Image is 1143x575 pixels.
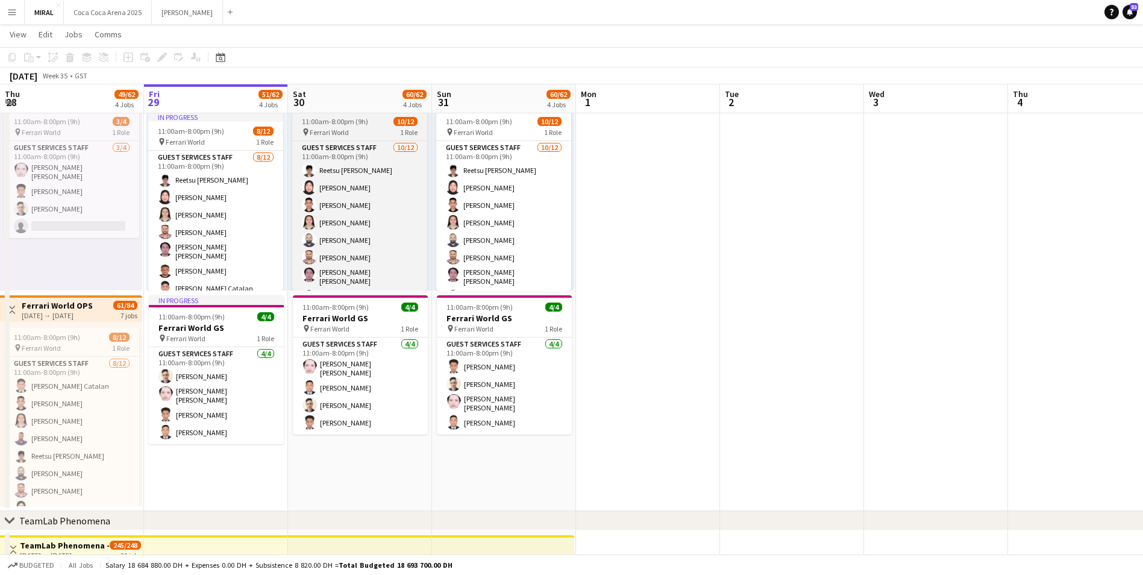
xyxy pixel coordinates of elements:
[109,333,130,342] span: 8/12
[403,100,426,109] div: 4 Jobs
[454,324,493,333] span: Ferrari World
[310,128,349,137] span: Ferrari World
[310,324,349,333] span: Ferrari World
[544,128,562,137] span: 1 Role
[112,344,130,353] span: 1 Role
[5,89,20,99] span: Thu
[113,301,137,310] span: 61/84
[253,127,274,136] span: 8/12
[5,27,31,42] a: View
[867,95,885,109] span: 3
[545,324,562,333] span: 1 Role
[437,338,572,435] app-card-role: Guest Services Staff4/411:00am-8:00pm (9h)[PERSON_NAME][PERSON_NAME][PERSON_NAME] [PERSON_NAME][P...
[292,112,427,291] app-job-card: 11:00am-8:00pm (9h)10/12 Ferrari World1 RoleGuest Services Staff10/1211:00am-8:00pm (9h)Reetsu [P...
[435,95,451,109] span: 31
[446,303,513,312] span: 11:00am-8:00pm (9h)
[436,112,571,291] app-job-card: 11:00am-8:00pm (9h)10/12 Ferrari World1 RoleGuest Services Staff10/1211:00am-8:00pm (9h)Reetsu [P...
[400,128,418,137] span: 1 Role
[148,151,283,388] app-card-role: Guest Services Staff8/1211:00am-8:00pm (9h)Reetsu [PERSON_NAME][PERSON_NAME][PERSON_NAME][PERSON_...
[302,303,369,312] span: 11:00am-8:00pm (9h)
[147,95,160,109] span: 29
[4,141,139,238] app-card-role: Guest Services Staff3/411:00am-8:00pm (9h)[PERSON_NAME] [PERSON_NAME][PERSON_NAME][PERSON_NAME]
[121,310,137,320] div: 7 jobs
[437,89,451,99] span: Sun
[257,334,274,343] span: 1 Role
[723,95,739,109] span: 2
[66,561,95,570] span: All jobs
[110,541,141,550] span: 245/248
[149,295,284,305] div: In progress
[402,90,427,99] span: 60/62
[22,344,61,353] span: Ferrari World
[60,27,87,42] a: Jobs
[256,137,274,146] span: 1 Role
[437,313,572,324] h3: Ferrari World GS
[149,89,160,99] span: Fri
[4,112,139,238] div: 11:00am-8:00pm (9h)3/4 Ferrari World1 RoleGuest Services Staff3/411:00am-8:00pm (9h)[PERSON_NAME]...
[1130,3,1138,11] span: 53
[579,95,597,109] span: 1
[259,100,282,109] div: 4 Jobs
[302,117,368,126] span: 11:00am-8:00pm (9h)
[166,137,205,146] span: Ferrari World
[22,311,93,320] div: [DATE] → [DATE]
[725,89,739,99] span: Tue
[292,141,427,378] app-card-role: Guest Services Staff10/1211:00am-8:00pm (9h)Reetsu [PERSON_NAME][PERSON_NAME][PERSON_NAME][PERSON...
[149,295,284,444] app-job-card: In progress11:00am-8:00pm (9h)4/4Ferrari World GS Ferrari World1 RoleGuest Services Staff4/411:00...
[339,561,453,570] span: Total Budgeted 18 693 700.00 DH
[22,300,93,311] h3: Ferrari World OPS
[158,127,224,136] span: 11:00am-8:00pm (9h)
[115,100,138,109] div: 4 Jobs
[293,313,428,324] h3: Ferrari World GS
[546,90,571,99] span: 60/62
[547,100,570,109] div: 4 Jobs
[19,515,110,527] div: TeamLab Phenomena
[446,117,512,126] span: 11:00am-8:00pm (9h)
[64,1,152,24] button: Coca Coca Arena 2025
[401,303,418,312] span: 4/4
[545,303,562,312] span: 4/4
[436,141,571,378] app-card-role: Guest Services Staff10/1211:00am-8:00pm (9h)Reetsu [PERSON_NAME][PERSON_NAME][PERSON_NAME][PERSON...
[166,334,205,343] span: Ferrari World
[64,29,83,40] span: Jobs
[537,117,562,126] span: 10/12
[869,89,885,99] span: Wed
[293,295,428,435] app-job-card: 11:00am-8:00pm (9h)4/4Ferrari World GS Ferrari World1 RoleGuest Services Staff4/411:00am-8:00pm (...
[39,29,52,40] span: Edit
[1011,95,1028,109] span: 4
[25,1,64,24] button: MIRAL
[14,117,80,126] span: 11:00am-8:00pm (9h)
[114,90,139,99] span: 49/62
[291,95,306,109] span: 30
[293,338,428,435] app-card-role: Guest Services Staff4/411:00am-8:00pm (9h)[PERSON_NAME] [PERSON_NAME][PERSON_NAME][PERSON_NAME][P...
[257,312,274,321] span: 4/4
[20,551,110,560] div: [DATE] → [DATE]
[121,550,141,560] div: 31 jobs
[152,1,223,24] button: [PERSON_NAME]
[393,117,418,126] span: 10/12
[258,90,283,99] span: 51/62
[34,27,57,42] a: Edit
[4,328,139,506] app-job-card: 11:00am-8:00pm (9h)8/12 Ferrari World1 RoleGuest Services Staff8/1211:00am-8:00pm (9h)[PERSON_NAM...
[401,324,418,333] span: 1 Role
[1123,5,1137,19] a: 53
[40,71,70,80] span: Week 35
[10,70,37,82] div: [DATE]
[148,112,283,291] app-job-card: In progress11:00am-8:00pm (9h)8/12 Ferrari World1 RoleGuest Services Staff8/1211:00am-8:00pm (9h)...
[20,540,110,551] h3: TeamLab Phenomena - Relievers
[19,561,54,570] span: Budgeted
[1013,89,1028,99] span: Thu
[90,27,127,42] a: Comms
[105,561,453,570] div: Salary 18 684 880.00 DH + Expenses 0.00 DH + Subsistence 8 820.00 DH =
[6,559,56,572] button: Budgeted
[437,295,572,435] app-job-card: 11:00am-8:00pm (9h)4/4Ferrari World GS Ferrari World1 RoleGuest Services Staff4/411:00am-8:00pm (...
[10,29,27,40] span: View
[149,322,284,333] h3: Ferrari World GS
[158,312,225,321] span: 11:00am-8:00pm (9h)
[454,128,493,137] span: Ferrari World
